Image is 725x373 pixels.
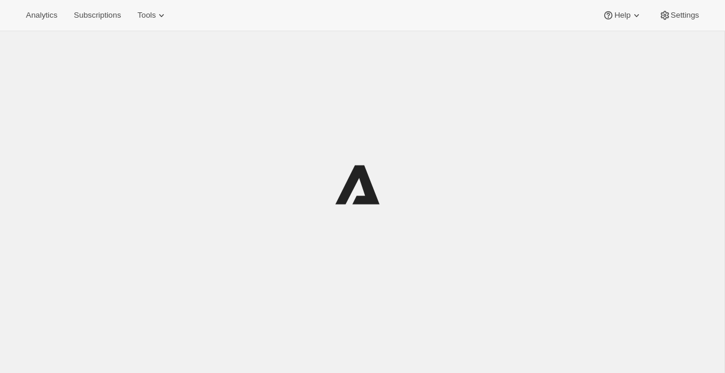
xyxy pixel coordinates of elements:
span: Subscriptions [74,11,121,20]
button: Tools [130,7,174,24]
button: Settings [652,7,706,24]
button: Analytics [19,7,64,24]
span: Analytics [26,11,57,20]
span: Settings [671,11,699,20]
span: Help [614,11,630,20]
span: Tools [137,11,156,20]
button: Subscriptions [67,7,128,24]
button: Help [595,7,649,24]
